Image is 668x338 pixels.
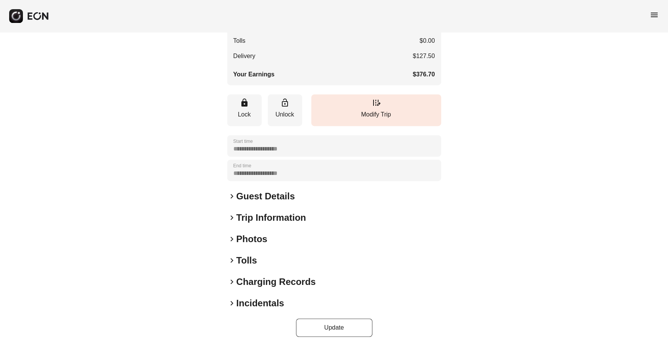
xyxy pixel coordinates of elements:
[311,94,441,126] button: Modify Trip
[372,98,381,107] span: edit_road
[236,276,316,288] h2: Charging Records
[236,190,295,202] h2: Guest Details
[413,52,435,61] span: $127.50
[227,192,236,201] span: keyboard_arrow_right
[413,70,435,79] span: $376.70
[233,70,275,79] span: Your Earnings
[231,110,258,119] p: Lock
[236,212,306,224] h2: Trip Information
[227,299,236,308] span: keyboard_arrow_right
[233,52,256,61] span: Delivery
[227,277,236,286] span: keyboard_arrow_right
[236,297,284,309] h2: Incidentals
[236,254,257,267] h2: Tolls
[236,233,267,245] h2: Photos
[233,36,246,45] span: Tolls
[227,94,262,126] button: Lock
[272,110,298,119] p: Unlock
[227,234,236,244] span: keyboard_arrow_right
[227,256,236,265] span: keyboard_arrow_right
[296,319,372,337] button: Update
[650,10,659,19] span: menu
[227,213,236,222] span: keyboard_arrow_right
[315,110,437,119] p: Modify Trip
[419,36,435,45] span: $0.00
[280,98,290,107] span: lock_open
[268,94,302,126] button: Unlock
[240,98,249,107] span: lock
